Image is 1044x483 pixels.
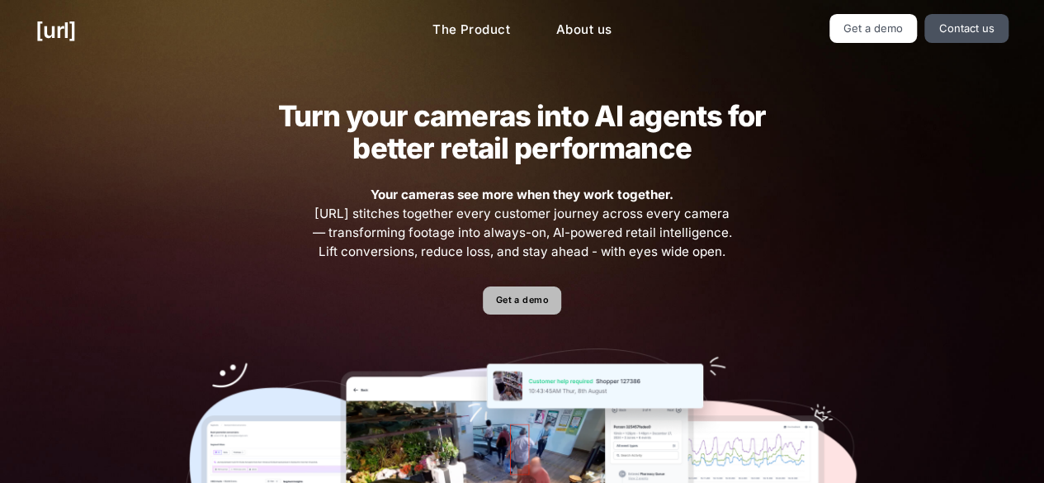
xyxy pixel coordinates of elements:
a: Get a demo [829,14,918,43]
a: The Product [419,14,523,46]
strong: Your cameras see more when they work together. [371,187,673,202]
a: About us [543,14,625,46]
a: [URL] [35,14,76,46]
a: Contact us [924,14,1009,43]
span: [URL] stitches together every customer journey across every camera — transforming footage into al... [310,186,735,261]
h2: Turn your cameras into AI agents for better retail performance [252,100,791,164]
a: Get a demo [483,286,561,315]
